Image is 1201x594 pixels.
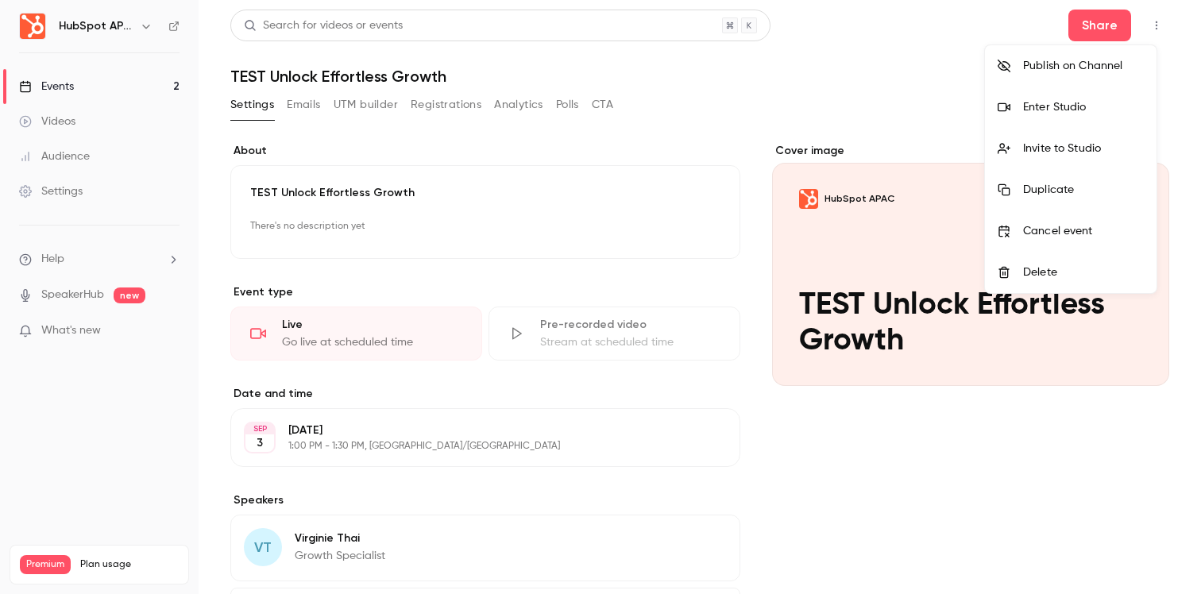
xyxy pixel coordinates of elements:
[1023,182,1144,198] div: Duplicate
[1023,141,1144,156] div: Invite to Studio
[1023,264,1144,280] div: Delete
[1023,58,1144,74] div: Publish on Channel
[1023,223,1144,239] div: Cancel event
[1023,99,1144,115] div: Enter Studio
